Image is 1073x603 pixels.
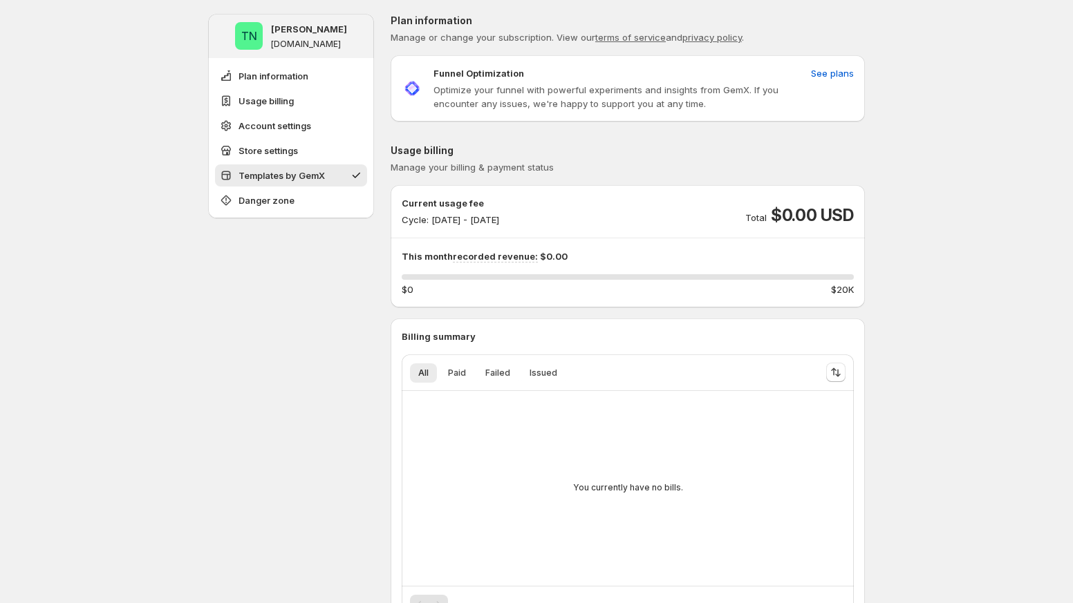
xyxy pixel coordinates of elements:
span: Danger zone [239,193,295,207]
button: Danger zone [215,189,367,211]
p: Billing summary [402,329,854,343]
text: TN [241,29,257,43]
span: Manage your billing & payment status [391,162,554,173]
p: Current usage fee [402,196,499,210]
span: Templates by GemX [239,169,325,182]
p: Optimize your funnel with powerful experiments and insights from GemX. If you encounter any issue... [433,83,805,111]
span: Issued [530,367,557,379]
span: Plan information [239,69,308,83]
span: Failed [485,367,510,379]
img: Funnel Optimization [402,78,422,99]
p: [DOMAIN_NAME] [271,39,341,50]
button: Templates by GemX [215,164,367,186]
span: Store settings [239,144,298,157]
span: Tung Ngo [235,22,263,50]
span: See plans [811,66,854,80]
a: privacy policy [682,32,742,43]
span: Manage or change your subscription. View our and . [391,32,744,43]
p: Plan information [391,14,865,28]
p: You currently have no bills. [573,482,683,493]
button: Usage billing [215,90,367,112]
p: This month $0.00 [402,249,854,263]
span: Account settings [239,119,311,133]
span: $20K [831,283,854,296]
span: Paid [448,367,466,379]
p: Cycle: [DATE] - [DATE] [402,213,499,227]
span: Usage billing [239,94,294,108]
p: Funnel Optimization [433,66,524,80]
p: [PERSON_NAME] [271,22,347,36]
button: Account settings [215,115,367,137]
p: Total [745,211,767,224]
span: $0.00 USD [771,204,854,227]
span: All [418,367,429,379]
a: terms of service [595,32,666,43]
span: $0 [402,283,413,296]
button: Store settings [215,140,367,162]
button: Plan information [215,65,367,87]
p: Usage billing [391,144,865,157]
span: recorded revenue: [453,251,538,262]
button: Sort the results [826,363,846,382]
button: See plans [803,62,862,84]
